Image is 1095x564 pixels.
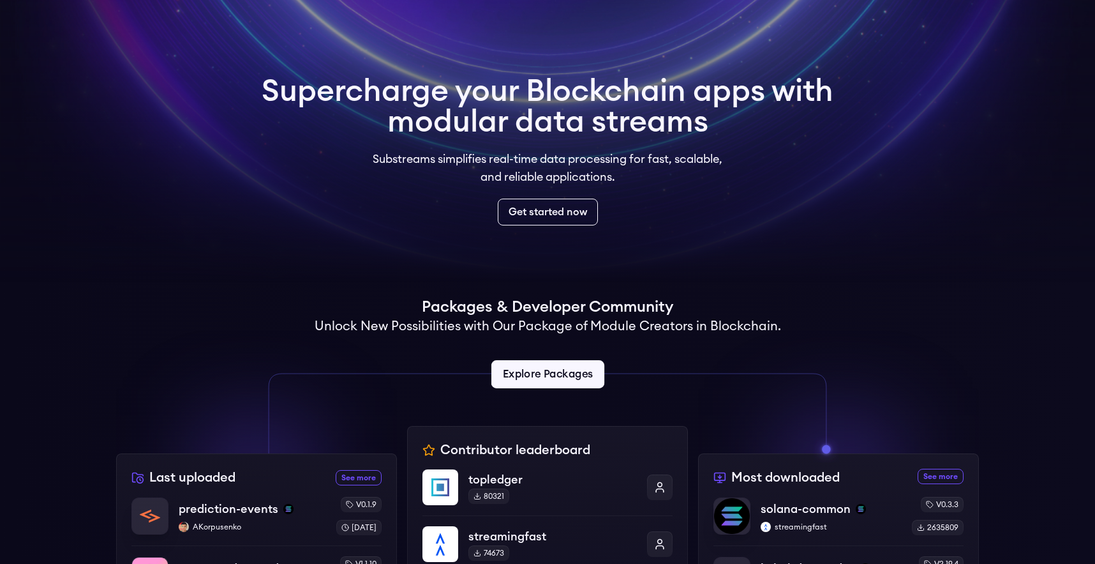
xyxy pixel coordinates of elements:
p: AKorpusenko [179,522,326,532]
a: topledgertopledger80321 [422,469,673,515]
img: prediction-events [132,498,168,534]
p: prediction-events [179,500,278,518]
p: streamingfast [468,528,637,545]
div: v0.1.9 [341,497,382,512]
a: Explore Packages [491,360,604,388]
div: v0.3.3 [921,497,964,512]
img: streamingfast [761,522,771,532]
p: Substreams simplifies real-time data processing for fast, scalable, and reliable applications. [364,150,731,186]
div: [DATE] [336,520,382,535]
div: 2635809 [912,520,964,535]
p: streamingfast [761,522,902,532]
img: AKorpusenko [179,522,189,532]
p: topledger [468,471,637,489]
p: solana-common [761,500,851,518]
img: topledger [422,469,458,505]
img: solana [856,504,866,514]
a: prediction-eventsprediction-eventssolanaAKorpusenkoAKorpusenkov0.1.9[DATE] [131,497,382,545]
a: See more recently uploaded packages [336,470,382,485]
h1: Supercharge your Blockchain apps with modular data streams [262,76,833,137]
img: solana-common [714,498,750,534]
div: 74673 [468,545,509,561]
a: Get started now [498,199,598,225]
div: 80321 [468,489,509,504]
h1: Packages & Developer Community [422,297,673,317]
img: solana [283,504,294,514]
a: solana-commonsolana-commonsolanastreamingfaststreamingfastv0.3.32635809 [713,497,964,545]
h2: Unlock New Possibilities with Our Package of Module Creators in Blockchain. [315,317,781,335]
a: See more most downloaded packages [918,469,964,484]
img: streamingfast [422,526,458,562]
